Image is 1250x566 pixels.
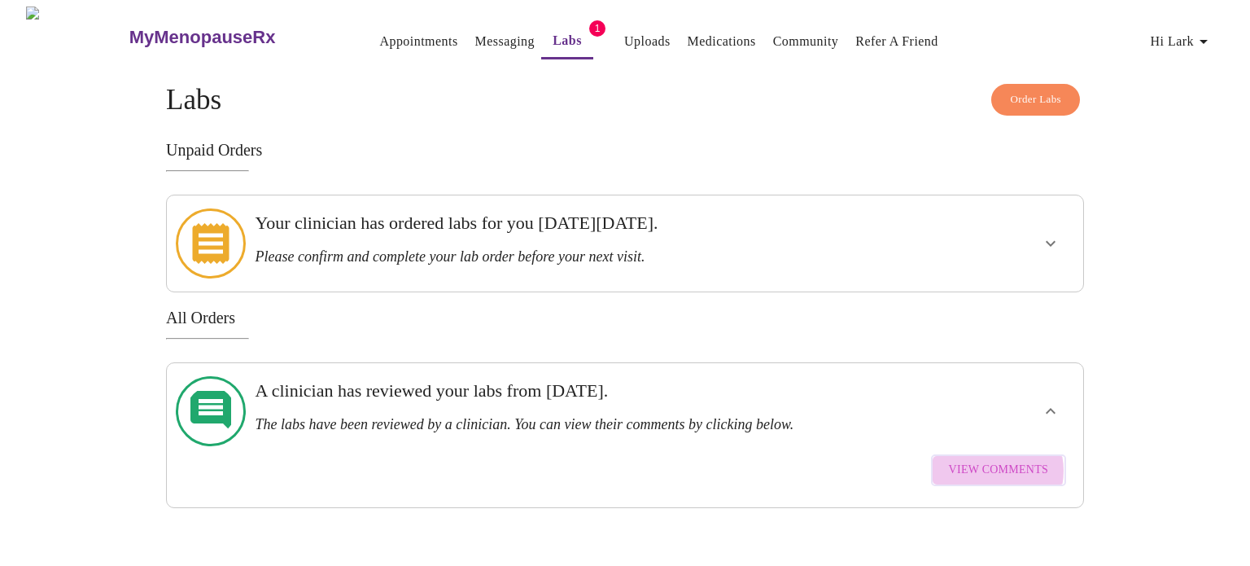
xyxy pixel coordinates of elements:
[255,248,907,265] h3: Please confirm and complete your lab order before your next visit.
[991,84,1080,116] button: Order Labs
[255,416,907,433] h3: The labs have been reviewed by a clinician. You can view their comments by clicking below.
[373,25,464,58] button: Appointments
[767,25,846,58] button: Community
[589,20,605,37] span: 1
[475,30,535,53] a: Messaging
[1031,392,1070,431] button: show more
[255,380,907,401] h3: A clinician has reviewed your labs from [DATE].
[931,454,1066,486] button: View Comments
[127,9,340,66] a: MyMenopauseRx
[553,29,582,52] a: Labs
[618,25,677,58] button: Uploads
[129,27,276,48] h3: MyMenopauseRx
[855,30,938,53] a: Refer a Friend
[688,30,756,53] a: Medications
[1144,25,1220,58] button: Hi Lark
[166,84,1084,116] h4: Labs
[469,25,541,58] button: Messaging
[1151,30,1213,53] span: Hi Lark
[166,309,1084,327] h3: All Orders
[624,30,671,53] a: Uploads
[849,25,945,58] button: Refer a Friend
[773,30,839,53] a: Community
[949,460,1048,480] span: View Comments
[541,24,593,59] button: Labs
[255,213,907,234] h3: Your clinician has ordered labs for you [DATE][DATE].
[681,25,763,58] button: Medications
[1031,224,1070,263] button: show more
[379,30,457,53] a: Appointments
[927,446,1070,494] a: View Comments
[166,141,1084,160] h3: Unpaid Orders
[26,7,127,68] img: MyMenopauseRx Logo
[1010,90,1061,109] span: Order Labs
